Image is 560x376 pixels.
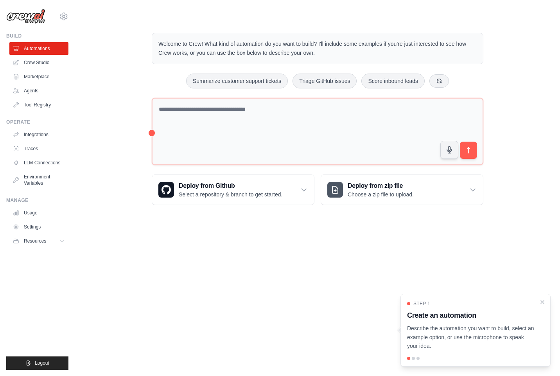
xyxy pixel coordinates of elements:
a: Settings [9,221,68,233]
a: Traces [9,142,68,155]
a: Usage [9,207,68,219]
p: Select a repository & branch to get started. [179,191,282,198]
h3: Create an automation [407,310,535,321]
a: Agents [9,85,68,97]
p: Choose a zip file to upload. [348,191,414,198]
a: Marketplace [9,70,68,83]
h3: Deploy from Github [179,181,282,191]
div: Build [6,33,68,39]
button: Close walkthrough [539,299,546,305]
span: Logout [35,360,49,366]
button: Logout [6,356,68,370]
div: Operate [6,119,68,125]
span: Step 1 [413,300,430,307]
div: Manage [6,197,68,203]
button: Resources [9,235,68,247]
a: Tool Registry [9,99,68,111]
a: LLM Connections [9,157,68,169]
a: Crew Studio [9,56,68,69]
p: Describe the automation you want to build, select an example option, or use the microphone to spe... [407,324,535,351]
a: Integrations [9,128,68,141]
a: Automations [9,42,68,55]
button: Score inbound leads [361,74,425,88]
a: Environment Variables [9,171,68,189]
p: Welcome to Crew! What kind of automation do you want to build? I'll include some examples if you'... [158,40,477,58]
button: Triage GitHub issues [293,74,357,88]
img: Logo [6,9,45,24]
button: Summarize customer support tickets [186,74,288,88]
span: Resources [24,238,46,244]
h3: Deploy from zip file [348,181,414,191]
